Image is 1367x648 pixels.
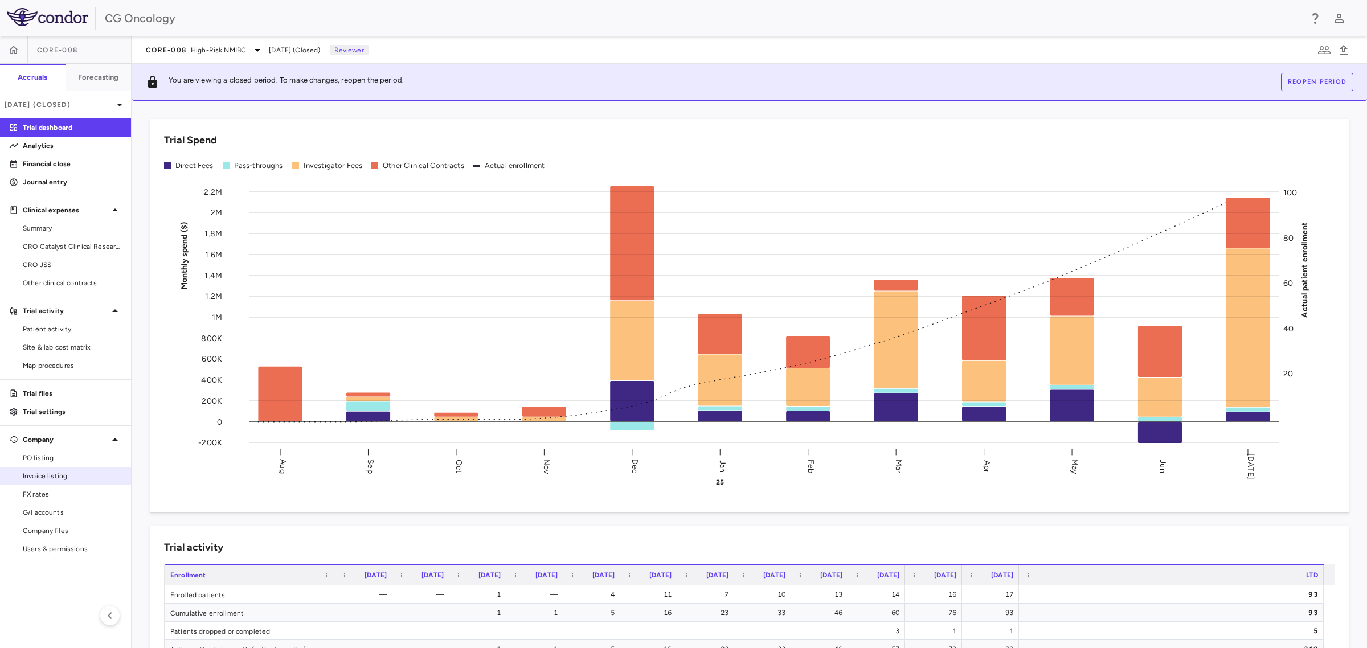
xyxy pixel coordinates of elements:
div: 17 [972,585,1013,604]
h6: Trial Spend [164,133,217,148]
p: Journal entry [23,177,122,187]
span: [DATE] [421,571,444,579]
div: 5 [1029,622,1318,640]
div: 4 [574,585,615,604]
div: 3 [858,622,899,640]
span: Map procedures [23,360,122,371]
div: 46 [801,604,842,622]
text: Sep [366,459,376,473]
text: Dec [630,458,640,473]
text: Jun [1158,460,1168,473]
div: 11 [631,585,672,604]
div: — [687,622,728,640]
tspan: Actual patient enrollment [1300,222,1309,317]
span: [DATE] [706,571,728,579]
span: [DATE] [934,571,956,579]
div: 13 [801,585,842,604]
div: — [403,622,444,640]
p: Company [23,434,108,445]
div: — [517,622,558,640]
div: Investigator Fees [304,161,363,171]
div: 16 [915,585,956,604]
div: 76 [915,604,956,622]
tspan: 2M [211,208,222,218]
tspan: 600K [202,354,222,364]
tspan: 1.4M [204,270,222,280]
tspan: 400K [201,375,222,385]
span: High-Risk NMIBC [191,45,246,55]
p: [DATE] (Closed) [5,100,113,110]
span: Invoice listing [23,471,122,481]
div: — [801,622,842,640]
div: Actual enrollment [485,161,545,171]
text: 25 [716,478,724,486]
span: [DATE] [991,571,1013,579]
text: Aug [278,459,288,473]
span: Users & permissions [23,544,122,554]
tspan: 20 [1283,369,1293,379]
tspan: 200K [202,396,222,405]
span: FX rates [23,489,122,499]
div: — [460,622,501,640]
div: — [403,604,444,622]
tspan: 100 [1283,188,1297,198]
img: logo-full-SnFGN8VE.png [7,8,88,26]
div: Patients dropped or completed [165,622,335,639]
div: Pass-throughs [234,161,283,171]
p: Trial files [23,388,122,399]
div: 93 [1029,585,1318,604]
span: Enrollment [170,571,206,579]
div: 10 [744,585,785,604]
div: — [631,622,672,640]
text: May [1070,458,1079,474]
h6: Forecasting [78,72,119,83]
span: Site & lab cost matrix [23,342,122,352]
div: 1 [972,622,1013,640]
div: 23 [687,604,728,622]
tspan: -200K [198,438,222,448]
div: 33 [744,604,785,622]
tspan: 40 [1283,323,1294,333]
p: You are viewing a closed period. To make changes, reopen the period. [169,75,404,89]
p: Analytics [23,141,122,151]
tspan: 800K [201,333,222,343]
p: Trial dashboard [23,122,122,133]
tspan: 1M [212,313,222,322]
span: CRO Catalyst Clinical Research [23,241,122,252]
div: 1 [517,604,558,622]
p: Financial close [23,159,122,169]
text: Jan [718,460,727,472]
div: 14 [858,585,899,604]
span: [DATE] [478,571,501,579]
p: Clinical expenses [23,205,108,215]
span: [DATE] [535,571,558,579]
h6: Trial activity [164,540,223,555]
span: PO listing [23,453,122,463]
h6: Accruals [18,72,47,83]
text: Nov [542,458,551,474]
span: G/l accounts [23,507,122,518]
div: — [346,622,387,640]
div: — [517,585,558,604]
span: Summary [23,223,122,233]
span: Company files [23,526,122,536]
div: — [403,585,444,604]
div: 16 [631,604,672,622]
tspan: Monthly spend ($) [179,222,189,289]
span: [DATE] [649,571,672,579]
div: 93 [972,604,1013,622]
div: 5 [574,604,615,622]
div: — [574,622,615,640]
div: 7 [687,585,728,604]
tspan: 1.6M [205,249,222,259]
div: — [346,604,387,622]
p: Trial settings [23,407,122,417]
div: Enrolled patients [165,585,335,603]
span: LTD [1306,571,1317,579]
tspan: 60 [1283,278,1293,288]
span: Patient activity [23,324,122,334]
span: CORE-008 [146,46,186,55]
div: 1 [460,585,501,604]
tspan: 0 [217,417,222,426]
p: Reviewer [330,45,369,55]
